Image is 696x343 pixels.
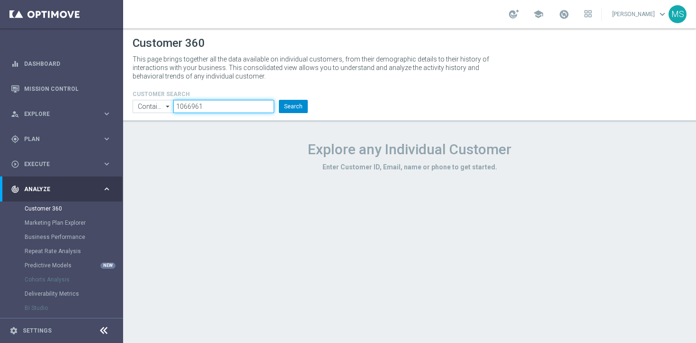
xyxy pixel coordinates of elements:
a: Mission Control [24,76,111,101]
i: arrow_drop_down [163,100,173,113]
a: [PERSON_NAME]keyboard_arrow_down [611,7,669,21]
div: Business Performance [25,230,122,244]
button: Search [279,100,308,113]
div: MS [669,5,687,23]
button: equalizer Dashboard [10,60,112,68]
span: Plan [24,136,102,142]
div: Plan [11,135,102,143]
i: track_changes [11,185,19,193]
div: Mission Control [11,76,111,101]
button: play_circle_outline Execute keyboard_arrow_right [10,160,112,168]
i: keyboard_arrow_right [102,185,111,193]
a: Business Performance [25,233,98,241]
a: Predictive Models [25,262,98,269]
h1: Customer 360 [133,36,687,50]
div: BI Studio [25,301,122,315]
a: Marketing Plan Explorer [25,219,98,227]
button: gps_fixed Plan keyboard_arrow_right [10,135,112,143]
input: Contains [133,100,173,113]
div: Deliverability Metrics [25,287,122,301]
input: Enter CID, Email, name or phone [173,100,274,113]
a: Dashboard [24,51,111,76]
span: school [533,9,544,19]
div: Dashboard [11,51,111,76]
div: Repeat Rate Analysis [25,244,122,258]
div: Analyze [11,185,102,193]
i: person_search [11,110,19,118]
i: settings [9,326,18,335]
div: Explore [11,110,102,118]
i: gps_fixed [11,135,19,143]
a: Settings [23,328,52,334]
i: play_circle_outline [11,160,19,168]
div: Cohorts Analysis [25,273,122,287]
i: equalizer [11,60,19,68]
div: NEW [100,263,116,269]
h4: CUSTOMER SEARCH [133,91,308,97]
button: track_changes Analyze keyboard_arrow_right [10,185,112,193]
i: keyboard_arrow_right [102,109,111,118]
span: Analyze [24,186,102,192]
a: Customer 360 [25,205,98,212]
p: This page brings together all the data available on individual customers, from their demographic ... [133,55,497,80]
button: Mission Control [10,85,112,93]
i: keyboard_arrow_right [102,159,111,168]
button: person_search Explore keyboard_arrow_right [10,110,112,118]
a: Repeat Rate Analysis [25,247,98,255]
div: Marketing Plan Explorer [25,216,122,230]
div: Predictive Models [25,258,122,273]
div: Customer 360 [25,202,122,216]
span: Execute [24,161,102,167]
h3: Enter Customer ID, Email, name or phone to get started. [133,163,687,171]
a: Deliverability Metrics [25,290,98,298]
div: Execute [11,160,102,168]
span: keyboard_arrow_down [657,9,668,19]
h1: Explore any Individual Customer [133,141,687,158]
i: keyboard_arrow_right [102,134,111,143]
span: Explore [24,111,102,117]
